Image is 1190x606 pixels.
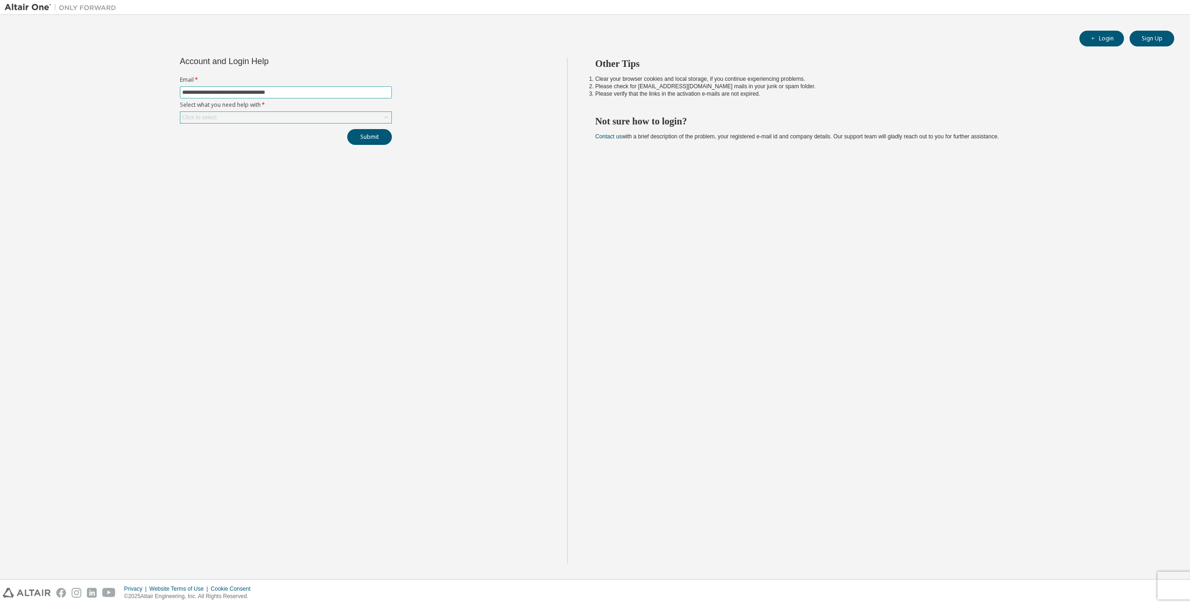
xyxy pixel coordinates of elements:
[180,76,392,84] label: Email
[72,588,81,598] img: instagram.svg
[87,588,97,598] img: linkedin.svg
[3,588,51,598] img: altair_logo.svg
[595,75,1158,83] li: Clear your browser cookies and local storage, if you continue experiencing problems.
[211,585,256,593] div: Cookie Consent
[595,90,1158,98] li: Please verify that the links in the activation e-mails are not expired.
[102,588,116,598] img: youtube.svg
[595,58,1158,70] h2: Other Tips
[595,133,622,140] a: Contact us
[1079,31,1124,46] button: Login
[124,585,149,593] div: Privacy
[56,588,66,598] img: facebook.svg
[595,133,999,140] span: with a brief description of the problem, your registered e-mail id and company details. Our suppo...
[595,115,1158,127] h2: Not sure how to login?
[347,129,392,145] button: Submit
[124,593,256,600] p: © 2025 Altair Engineering, Inc. All Rights Reserved.
[180,101,392,109] label: Select what you need help with
[5,3,121,12] img: Altair One
[1130,31,1174,46] button: Sign Up
[595,83,1158,90] li: Please check for [EMAIL_ADDRESS][DOMAIN_NAME] mails in your junk or spam folder.
[180,112,391,123] div: Click to select
[180,58,350,65] div: Account and Login Help
[182,114,217,121] div: Click to select
[149,585,211,593] div: Website Terms of Use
